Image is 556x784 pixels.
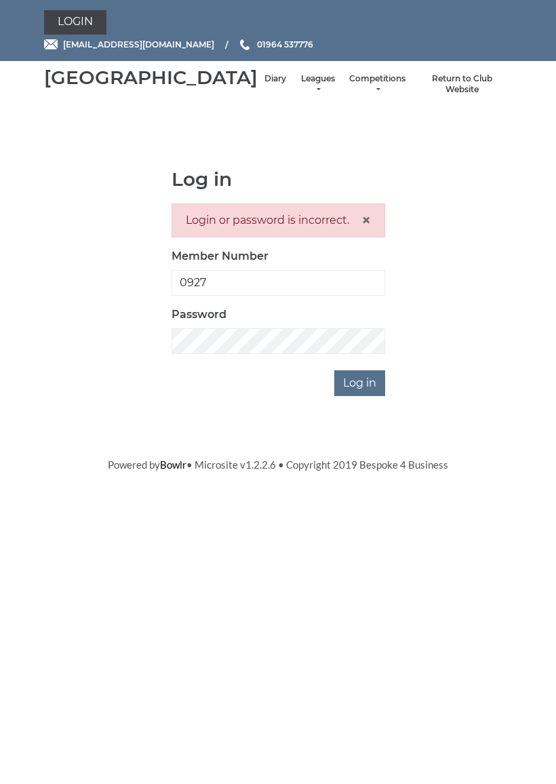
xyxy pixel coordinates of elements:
[257,39,313,50] span: 01964 537776
[172,248,269,264] label: Member Number
[44,67,258,88] div: [GEOGRAPHIC_DATA]
[172,307,226,323] label: Password
[108,458,448,471] span: Powered by • Microsite v1.2.2.6 • Copyright 2019 Bespoke 4 Business
[160,458,186,471] a: Bowlr
[238,38,313,51] a: Phone us 01964 537776
[334,370,385,396] input: Log in
[63,39,214,50] span: [EMAIL_ADDRESS][DOMAIN_NAME]
[264,73,286,85] a: Diary
[240,39,250,50] img: Phone us
[361,212,371,229] button: Close
[172,169,385,190] h1: Log in
[172,203,385,237] div: Login or password is incorrect.
[419,73,505,96] a: Return to Club Website
[300,73,336,96] a: Leagues
[349,73,405,96] a: Competitions
[44,10,106,35] a: Login
[361,210,371,230] span: ×
[44,38,214,51] a: Email [EMAIL_ADDRESS][DOMAIN_NAME]
[44,39,58,50] img: Email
